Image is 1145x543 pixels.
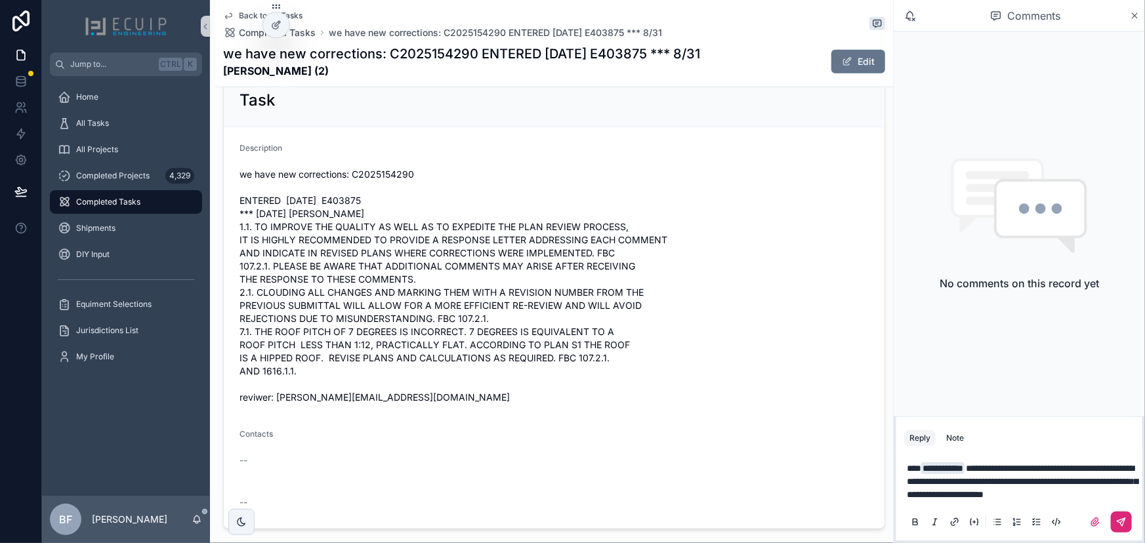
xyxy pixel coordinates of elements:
[70,59,154,70] span: Jump to...
[76,118,109,129] span: All Tasks
[50,52,202,76] button: Jump to...CtrlK
[239,10,302,21] span: Back to All Tasks
[50,216,202,240] a: Shipments
[50,164,202,188] a: Completed Projects4,329
[239,26,316,39] span: Completed Tasks
[85,16,167,37] img: App logo
[76,197,140,207] span: Completed Tasks
[223,10,302,21] a: Back to All Tasks
[329,26,662,39] a: we have new corrections: C2025154290 ENTERED [DATE] E403875 *** 8/31
[76,249,110,260] span: DIY Input
[50,319,202,342] a: Jurisdictions List
[165,168,194,184] div: 4,329
[239,143,282,153] span: Description
[223,45,700,63] h1: we have new corrections: C2025154290 ENTERED [DATE] E403875 *** 8/31
[76,223,115,233] span: Shipments
[239,454,247,467] span: --
[50,111,202,135] a: All Tasks
[59,512,72,527] span: BF
[50,138,202,161] a: All Projects
[946,433,964,443] div: Note
[50,85,202,109] a: Home
[239,168,869,404] span: we have new corrections: C2025154290 ENTERED [DATE] E403875 *** [DATE] [PERSON_NAME] 1.1. TO IMPR...
[940,275,1099,291] h2: No comments on this record yet
[92,513,167,526] p: [PERSON_NAME]
[904,430,936,446] button: Reply
[831,50,885,73] button: Edit
[76,352,114,362] span: My Profile
[239,90,275,111] h2: Task
[239,429,273,439] span: Contacts
[50,190,202,214] a: Completed Tasks
[76,325,138,336] span: Jurisdictions List
[159,58,182,71] span: Ctrl
[50,243,202,266] a: DIY Input
[185,59,196,70] span: K
[76,144,118,155] span: All Projects
[223,26,316,39] a: Completed Tasks
[76,171,150,181] span: Completed Projects
[941,430,969,446] button: Note
[76,92,98,102] span: Home
[239,496,247,509] span: --
[76,299,152,310] span: Equiment Selections
[50,292,202,316] a: Equiment Selections
[42,76,210,386] div: scrollable content
[1007,8,1060,24] span: Comments
[50,345,202,369] a: My Profile
[223,63,700,79] strong: [PERSON_NAME] (2)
